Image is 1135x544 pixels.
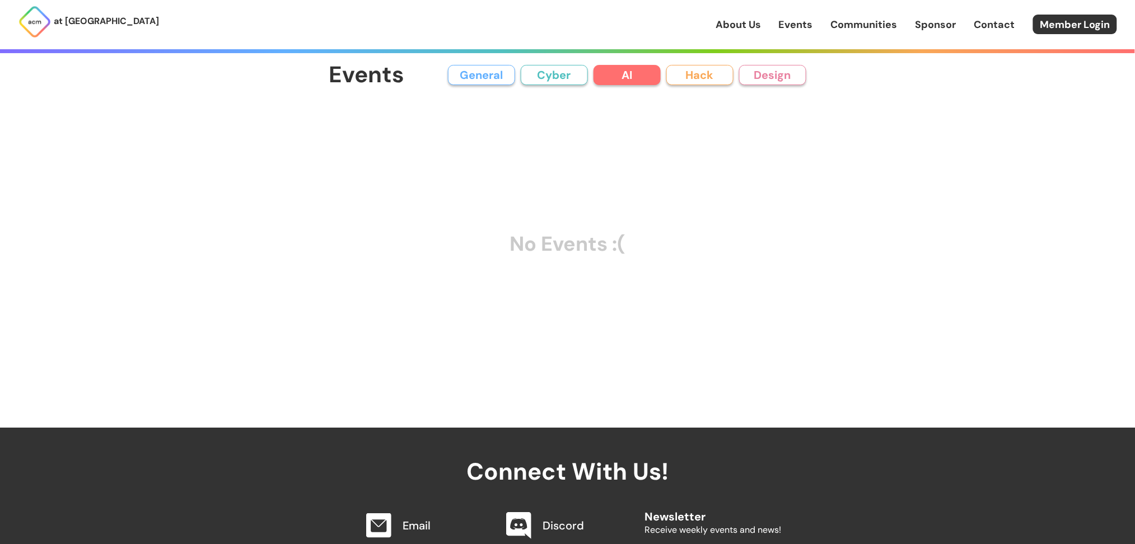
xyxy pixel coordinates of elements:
button: AI [594,65,661,85]
p: at [GEOGRAPHIC_DATA] [54,14,159,29]
div: No Events :( [329,108,806,380]
a: Discord [543,518,584,533]
a: Email [403,518,431,533]
a: Communities [831,17,898,32]
button: General [448,65,515,85]
h2: Connect With Us! [354,428,782,485]
h1: Events [329,63,405,88]
a: Sponsor [916,17,956,32]
a: Member Login [1033,15,1117,34]
h2: Newsletter [645,499,782,523]
a: Contact [974,17,1015,32]
button: Design [739,65,806,85]
p: Receive weekly events and news! [645,523,782,537]
button: Hack [666,65,734,85]
button: Cyber [521,65,588,85]
img: Discord [506,512,531,540]
img: ACM Logo [18,5,52,39]
a: About Us [716,17,761,32]
a: Events [779,17,813,32]
img: Email [366,513,391,538]
a: at [GEOGRAPHIC_DATA] [18,5,159,39]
